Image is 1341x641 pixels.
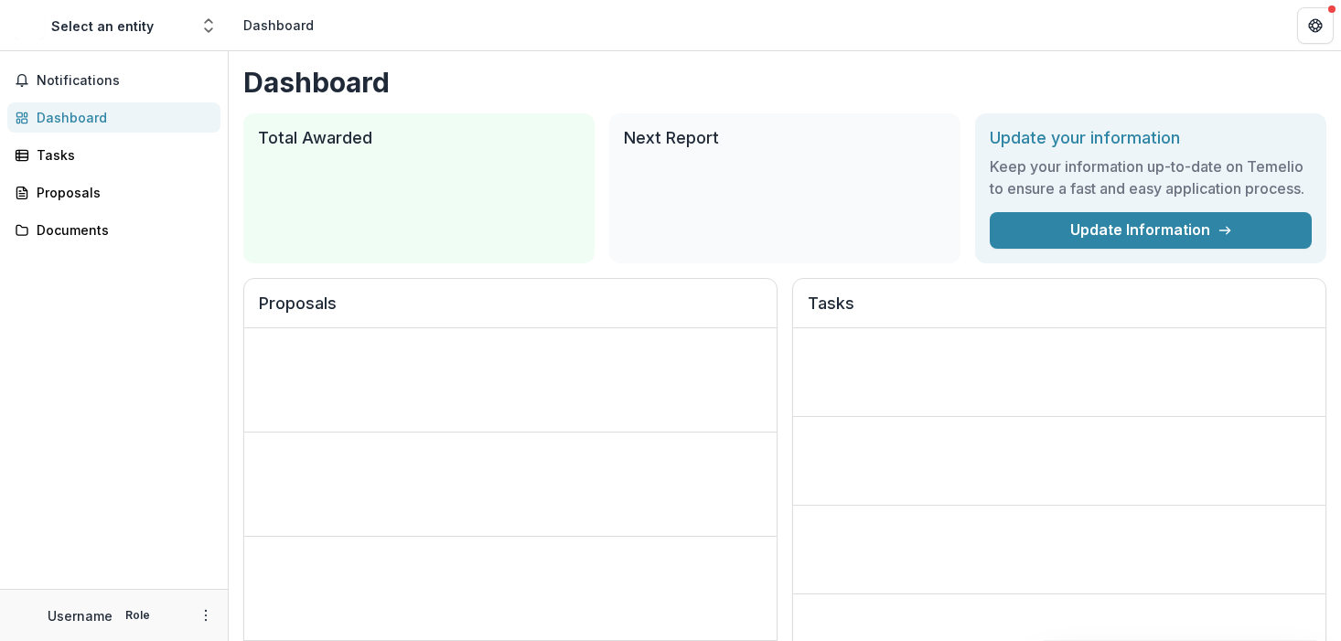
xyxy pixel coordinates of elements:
[37,108,206,127] div: Dashboard
[236,12,321,38] nav: breadcrumb
[120,607,156,624] p: Role
[37,183,206,202] div: Proposals
[7,140,220,170] a: Tasks
[990,212,1312,249] a: Update Information
[258,128,580,148] h2: Total Awarded
[196,7,221,44] button: Open entity switcher
[259,294,762,328] h2: Proposals
[37,220,206,240] div: Documents
[243,16,314,35] div: Dashboard
[51,16,154,36] div: Select an entity
[48,606,113,625] p: Username
[7,177,220,208] a: Proposals
[990,155,1312,199] h3: Keep your information up-to-date on Temelio to ensure a fast and easy application process.
[7,102,220,133] a: Dashboard
[624,128,946,148] h2: Next Report
[7,215,220,245] a: Documents
[1297,7,1334,44] button: Get Help
[7,66,220,95] button: Notifications
[243,66,1326,99] h1: Dashboard
[37,145,206,165] div: Tasks
[808,294,1311,328] h2: Tasks
[990,128,1312,148] h2: Update your information
[195,604,217,626] button: More
[37,73,213,89] span: Notifications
